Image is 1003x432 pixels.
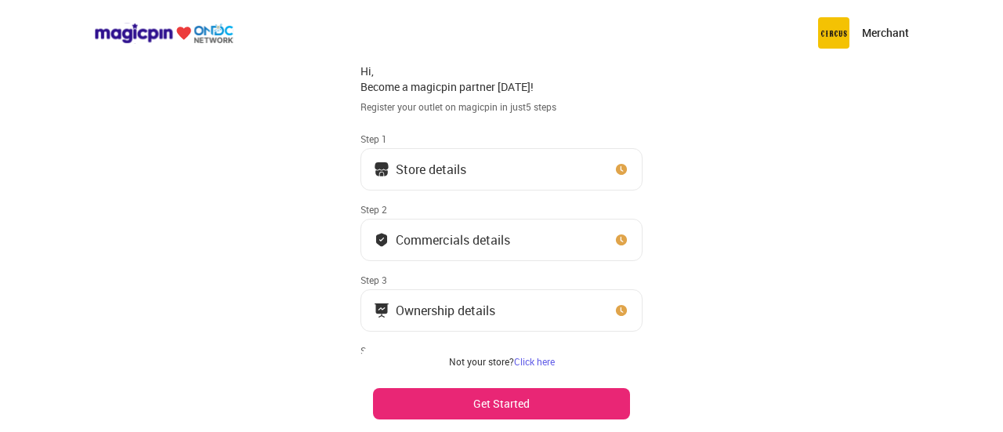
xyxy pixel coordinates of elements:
div: Step 2 [360,203,643,216]
img: clock_icon_new.67dbf243.svg [614,232,629,248]
div: Hi, Become a magicpin partner [DATE]! [360,64,643,94]
img: clock_icon_new.67dbf243.svg [614,303,629,318]
div: Register your outlet on magicpin in just 5 steps [360,100,643,114]
span: Not your store? [449,355,514,368]
div: Store details [396,165,466,173]
button: Ownership details [360,289,643,332]
p: Merchant [862,25,909,41]
div: Commercials details [396,236,510,244]
img: ondc-logo-new-small.8a59708e.svg [94,23,234,44]
div: Step 4 [360,344,643,357]
img: circus.b677b59b.png [818,17,849,49]
div: Ownership details [396,307,495,314]
img: storeIcon.9b1f7264.svg [374,162,389,177]
button: Store details [360,148,643,191]
img: commercials_icon.983f7837.svg [374,303,389,318]
img: clock_icon_new.67dbf243.svg [614,162,629,177]
button: Commercials details [360,219,643,261]
img: bank_details_tick.fdc3558c.svg [374,232,389,248]
div: Step 3 [360,274,643,286]
div: Step 1 [360,133,643,145]
button: Get Started [373,388,630,419]
a: Click here [514,355,555,368]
